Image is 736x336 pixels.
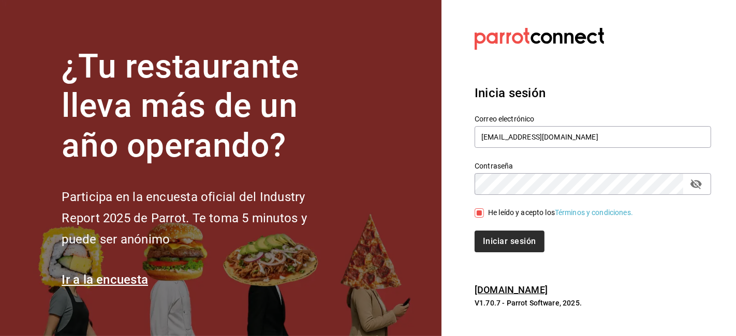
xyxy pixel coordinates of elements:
[62,272,148,287] a: Ir a la encuesta
[475,298,711,308] p: V1.70.7 - Parrot Software, 2025.
[475,115,711,123] label: Correo electrónico
[687,175,705,193] button: passwordField
[62,187,341,250] h2: Participa en la encuesta oficial del Industry Report 2025 de Parrot. Te toma 5 minutos y puede se...
[475,162,711,170] label: Contraseña
[475,126,711,148] input: Ingresa tu correo electrónico
[475,231,544,252] button: Iniciar sesión
[488,207,633,218] div: He leído y acepto los
[555,208,633,217] a: Términos y condiciones.
[475,84,711,102] h3: Inicia sesión
[475,284,548,295] a: [DOMAIN_NAME]
[62,47,341,166] h1: ¿Tu restaurante lleva más de un año operando?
